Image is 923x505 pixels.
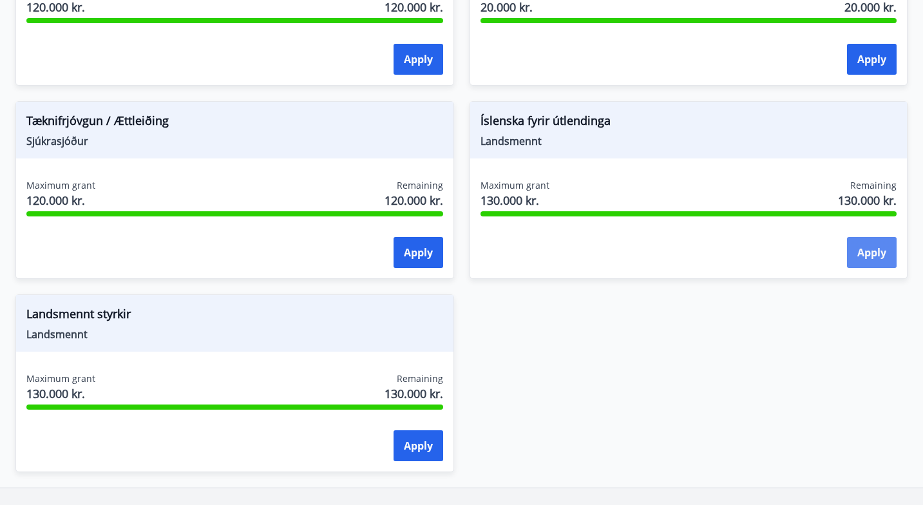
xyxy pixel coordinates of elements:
[26,372,95,385] span: Maximum grant
[481,134,897,148] span: Landsmennt
[394,44,443,75] button: Apply
[385,385,443,402] span: 130.000 kr.
[847,237,897,268] button: Apply
[397,372,443,385] span: Remaining
[385,192,443,209] span: 120.000 kr.
[26,305,443,327] span: Landsmennt styrkir
[26,327,443,341] span: Landsmennt
[397,179,443,192] span: Remaining
[850,179,897,192] span: Remaining
[481,179,549,192] span: Maximum grant
[26,192,95,209] span: 120.000 kr.
[394,237,443,268] button: Apply
[481,112,897,134] span: Íslenska fyrir útlendinga
[847,44,897,75] button: Apply
[481,192,549,209] span: 130.000 kr.
[838,192,897,209] span: 130.000 kr.
[26,112,443,134] span: Tæknifrjóvgun / Ættleiðing
[394,430,443,461] button: Apply
[26,385,95,402] span: 130.000 kr.
[26,179,95,192] span: Maximum grant
[26,134,443,148] span: Sjúkrasjóður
